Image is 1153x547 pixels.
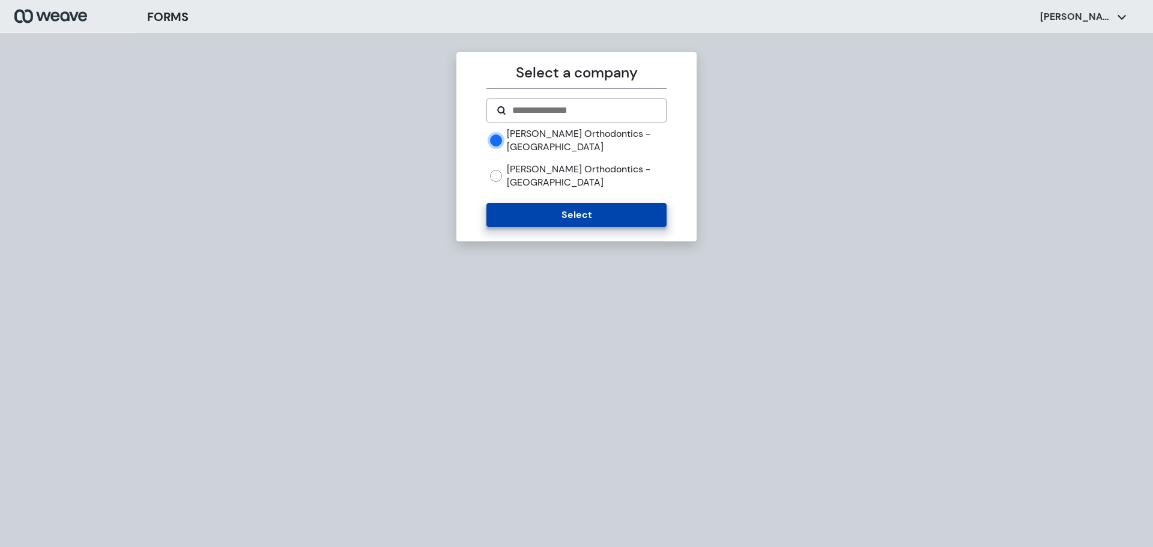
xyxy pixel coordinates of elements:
[486,62,666,83] p: Select a company
[486,203,666,227] button: Select
[147,8,189,26] h3: FORMS
[507,163,666,189] label: [PERSON_NAME] Orthodontics - [GEOGRAPHIC_DATA]
[1040,10,1112,23] p: [PERSON_NAME]
[511,103,656,118] input: Search
[507,127,666,153] label: [PERSON_NAME] Orthodontics - [GEOGRAPHIC_DATA]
